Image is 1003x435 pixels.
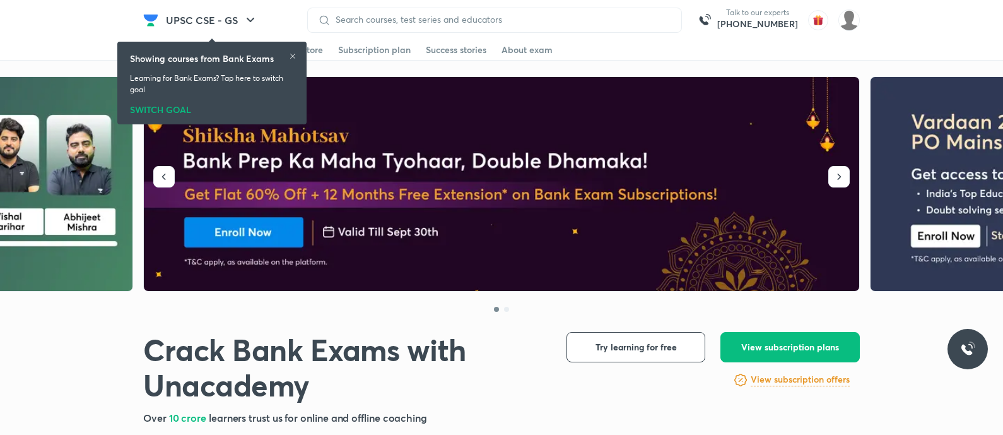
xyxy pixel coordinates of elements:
div: Success stories [426,44,486,56]
img: Company Logo [143,13,158,28]
a: Subscription plan [338,40,411,60]
a: Store [302,40,323,60]
input: Search courses, test series and educators [331,15,671,25]
p: Learning for Bank Exams? Tap here to switch goal [130,73,294,95]
span: View subscription plans [741,341,839,354]
img: ttu [960,342,975,357]
button: Try learning for free [566,332,705,362]
h6: View subscription offers [751,373,850,386]
img: Piali K [838,9,860,31]
span: learners trust us for online and offline coaching [209,411,427,424]
a: About exam [501,40,553,60]
button: View subscription plans [720,332,860,362]
div: About exam [501,44,553,56]
div: Subscription plan [338,44,411,56]
h1: Crack Bank Exams with Unacademy [143,332,546,403]
span: 10 crore [169,411,209,424]
p: Talk to our experts [717,8,798,18]
div: SWITCH GOAL [130,100,294,114]
h6: Showing courses from Bank Exams [130,52,274,65]
a: Success stories [426,40,486,60]
a: View subscription offers [751,372,850,388]
a: [PHONE_NUMBER] [717,18,798,30]
img: avatar [808,10,828,30]
img: call-us [692,8,717,33]
span: Try learning for free [595,341,677,354]
span: Over [143,411,169,424]
div: Store [302,44,323,56]
button: UPSC CSE - GS [158,8,266,33]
